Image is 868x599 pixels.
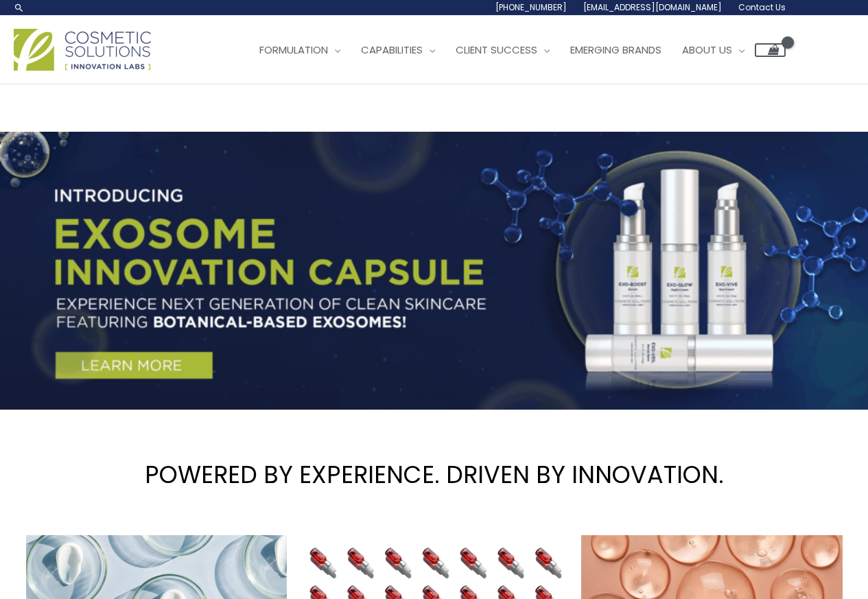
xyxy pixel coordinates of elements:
nav: Site Navigation [239,30,786,71]
span: Capabilities [361,43,423,57]
span: Contact Us [738,1,786,13]
a: Capabilities [351,30,445,71]
span: [PHONE_NUMBER] [495,1,567,13]
span: Client Success [456,43,537,57]
span: About Us [682,43,732,57]
span: [EMAIL_ADDRESS][DOMAIN_NAME] [583,1,722,13]
a: Formulation [249,30,351,71]
img: Cosmetic Solutions Logo [14,29,151,71]
span: Formulation [259,43,328,57]
a: View Shopping Cart, empty [755,43,786,57]
a: Client Success [445,30,560,71]
a: About Us [672,30,755,71]
a: Search icon link [14,2,25,13]
a: Emerging Brands [560,30,672,71]
span: Emerging Brands [570,43,661,57]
